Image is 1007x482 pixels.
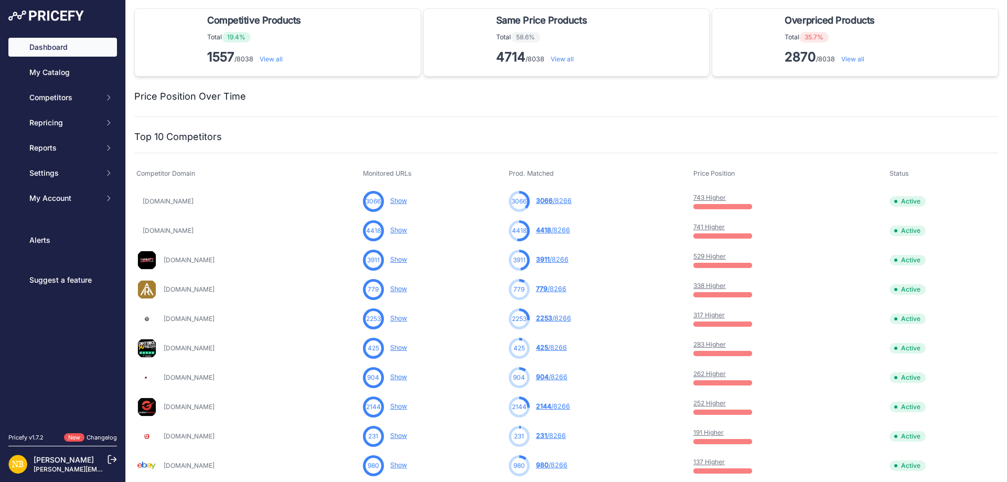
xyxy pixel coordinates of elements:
a: Show [390,402,407,410]
a: [DOMAIN_NAME] [164,256,215,264]
p: Total [496,32,591,42]
a: Suggest a feature [8,271,117,290]
p: /8038 [785,49,879,66]
button: Reports [8,138,117,157]
span: Settings [29,168,98,178]
span: Status [890,169,909,177]
span: Active [890,255,926,265]
span: 980 [368,461,379,470]
span: 231 [368,432,378,441]
h2: Price Position Over Time [134,89,246,104]
span: Overpriced Products [785,13,874,28]
span: 19.4% [222,32,251,42]
span: 4418 [366,226,381,235]
span: 779 [513,285,524,294]
a: 2144/8266 [536,402,570,410]
p: /8038 [207,49,305,66]
a: 980/8266 [536,461,567,469]
span: 231 [514,432,524,441]
a: View all [841,55,864,63]
span: 980 [513,461,525,470]
span: 779 [536,285,548,293]
span: Same Price Products [496,13,587,28]
a: 4418/8266 [536,226,570,234]
a: Show [390,432,407,440]
button: Settings [8,164,117,183]
div: Pricefy v1.7.2 [8,433,44,442]
strong: 4714 [496,49,526,65]
span: 3066 [366,197,381,206]
a: Show [390,197,407,205]
a: Show [390,373,407,381]
span: My Account [29,193,98,203]
span: New [64,433,84,442]
a: 529 Higher [693,252,726,260]
span: 3911 [367,255,380,265]
a: [DOMAIN_NAME] [164,373,215,381]
a: Show [390,314,407,322]
span: Competitors [29,92,98,103]
span: 425 [536,344,548,351]
span: Active [890,314,926,324]
a: 425/8266 [536,344,567,351]
span: Prod. Matched [509,169,554,177]
a: Changelog [87,434,117,441]
span: 2144 [366,402,381,412]
span: 2253 [366,314,381,324]
span: Active [890,343,926,354]
span: 231 [536,432,547,440]
nav: Sidebar [8,38,117,421]
p: Total [207,32,305,42]
span: Monitored URLs [363,169,412,177]
span: 3066 [536,197,553,205]
a: [DOMAIN_NAME] [143,197,194,205]
span: 980 [536,461,549,469]
a: 779/8266 [536,285,566,293]
a: My Catalog [8,63,117,82]
span: 3066 [511,197,527,206]
a: View all [260,55,283,63]
span: Active [890,226,926,236]
a: 743 Higher [693,194,726,201]
a: [DOMAIN_NAME] [164,344,215,352]
span: 2253 [512,314,527,324]
a: Show [390,285,407,293]
span: Price Position [693,169,735,177]
span: 779 [368,285,379,294]
a: [DOMAIN_NAME] [164,403,215,411]
a: 317 Higher [693,311,725,319]
a: 338 Higher [693,282,726,290]
span: 2144 [512,402,527,412]
a: 191 Higher [693,429,724,436]
a: Show [390,344,407,351]
a: [DOMAIN_NAME] [143,227,194,234]
a: 231/8266 [536,432,566,440]
span: Repricing [29,117,98,128]
span: 58.6% [511,32,540,42]
span: Competitor Domain [136,169,195,177]
span: 35.7% [799,32,829,42]
a: 3911/8266 [536,255,569,263]
strong: 2870 [785,49,816,65]
a: 252 Higher [693,399,726,407]
span: Active [890,402,926,412]
button: Repricing [8,113,117,132]
span: 4418 [536,226,551,234]
a: [DOMAIN_NAME] [164,432,215,440]
a: [DOMAIN_NAME] [164,462,215,469]
button: My Account [8,189,117,208]
span: 425 [513,344,525,353]
a: 3066/8266 [536,197,572,205]
span: 904 [536,373,549,381]
span: Active [890,372,926,383]
span: 3911 [536,255,550,263]
a: 262 Higher [693,370,726,378]
h2: Top 10 Competitors [134,130,222,144]
a: [DOMAIN_NAME] [164,315,215,323]
a: Alerts [8,231,117,250]
span: Active [890,196,926,207]
strong: 1557 [207,49,234,65]
a: Show [390,461,407,469]
span: Competitive Products [207,13,301,28]
span: Active [890,284,926,295]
